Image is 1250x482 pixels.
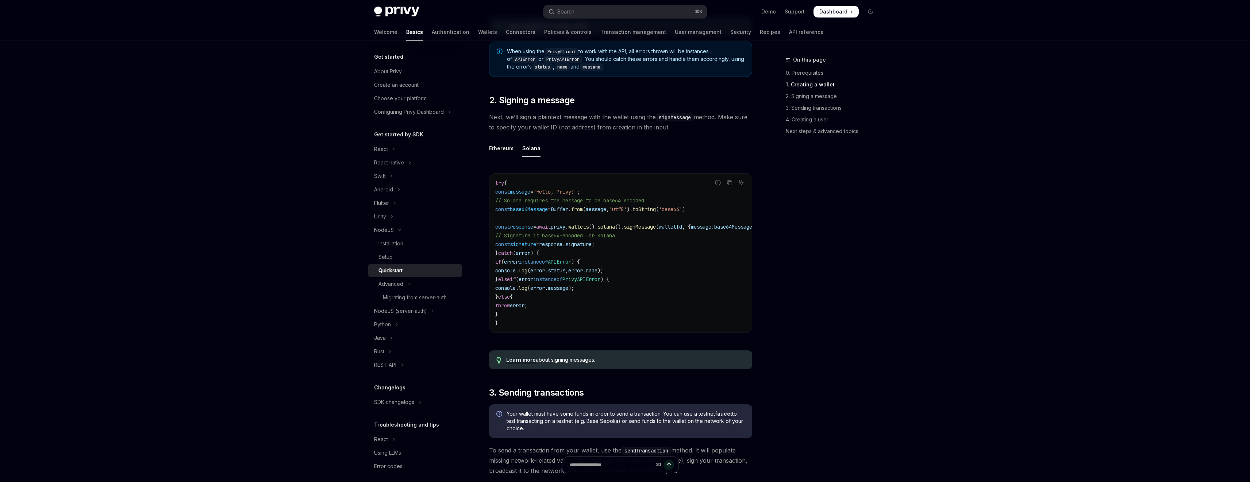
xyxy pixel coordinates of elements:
[368,345,462,358] button: Toggle Rust section
[368,78,462,92] a: Create an account
[406,23,423,41] a: Basics
[533,276,562,283] span: instanceof
[785,8,805,15] a: Support
[793,55,826,64] span: On this page
[589,223,597,230] span: ().
[577,188,580,195] span: ;
[374,307,427,315] div: NodeJS (server-auth)
[496,411,504,418] svg: Info
[506,356,745,364] div: about signing messages.
[568,267,583,274] span: error
[565,241,592,248] span: signature
[545,285,548,291] span: .
[730,23,751,41] a: Security
[495,267,516,274] span: console
[675,23,722,41] a: User management
[656,113,694,121] code: signMessage
[368,183,462,196] button: Toggle Android section
[545,267,548,274] span: .
[548,285,568,291] span: message
[368,223,462,237] button: Toggle NodeJS section
[562,241,565,248] span: .
[530,267,545,274] span: error
[632,206,656,213] span: toString
[374,320,391,329] div: Python
[522,140,541,157] div: Solana
[368,65,462,78] a: About Privy
[496,357,501,364] svg: Tip
[368,291,462,304] a: Migrating from server-auth
[495,241,510,248] span: const
[789,23,824,41] a: API reference
[478,23,497,41] a: Wallets
[368,170,462,183] button: Toggle Swift section
[368,92,462,105] a: Choose your platform
[543,56,582,63] code: PrivyAPIError
[597,267,603,274] span: );
[600,276,609,283] span: ) {
[495,259,501,265] span: if
[580,63,603,71] code: message
[530,285,545,291] span: error
[495,302,510,309] span: throw
[368,156,462,169] button: Toggle React native section
[516,285,519,291] span: .
[489,387,584,399] span: 3. Sending transactions
[374,172,386,180] div: Swift
[368,396,462,409] button: Toggle SDK changelogs section
[597,223,615,230] span: solana
[374,383,405,392] h5: Changelogs
[374,462,403,471] div: Error codes
[374,53,403,61] h5: Get started
[606,206,609,213] span: ,
[368,460,462,473] a: Error codes
[622,447,671,455] code: sendTransaction
[682,223,691,230] span: , {
[510,302,524,309] span: error
[539,241,562,248] span: response
[368,304,462,318] button: Toggle NodeJS (server-auth) section
[374,7,419,17] img: dark logo
[374,448,401,457] div: Using LLMs
[368,143,462,156] button: Toggle React section
[504,259,519,265] span: error
[691,223,714,230] span: message:
[501,259,504,265] span: (
[548,206,551,213] span: =
[374,108,444,116] div: Configuring Privy Dashboard
[368,250,462,264] a: Setup
[571,259,580,265] span: ) {
[527,285,530,291] span: (
[544,23,592,41] a: Policies & controls
[533,223,536,230] span: =
[368,105,462,118] button: Toggle Configuring Privy Dashboard section
[374,334,386,342] div: Java
[374,158,404,167] div: React native
[368,331,462,345] button: Toggle Java section
[819,8,847,15] span: Dashboard
[548,267,565,274] span: status
[568,206,571,213] span: .
[498,276,510,283] span: else
[656,206,659,213] span: (
[374,226,394,234] div: NodeJS
[761,8,776,15] a: Demo
[786,114,882,125] a: 4. Creating a user
[506,357,536,363] a: Learn more
[510,206,548,213] span: base64Message
[565,223,568,230] span: .
[600,23,666,41] a: Transaction management
[548,259,571,265] span: APIError
[495,294,498,300] span: }
[583,267,586,274] span: .
[495,180,504,186] span: try
[378,280,403,288] div: Advanced
[368,318,462,331] button: Toggle Python section
[571,206,583,213] span: from
[498,250,513,256] span: catch
[374,199,389,207] div: Flutter
[368,197,462,210] button: Toggle Flutter section
[682,206,685,213] span: )
[786,102,882,114] a: 3. Sending transactions
[495,285,516,291] span: console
